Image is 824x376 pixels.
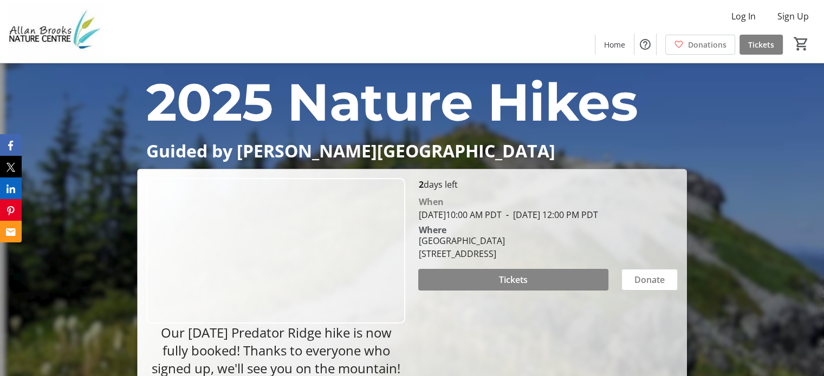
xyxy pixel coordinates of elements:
[723,8,764,25] button: Log In
[665,35,735,55] a: Donations
[731,10,756,23] span: Log In
[501,209,598,221] span: [DATE] 12:00 PM PDT
[634,273,665,286] span: Donate
[418,179,423,190] span: 2
[418,178,677,191] p: days left
[634,34,656,55] button: Help
[688,39,726,50] span: Donations
[739,35,783,55] a: Tickets
[418,209,501,221] span: [DATE] 10:00 AM PDT
[146,70,638,134] span: 2025 Nature Hikes
[777,10,809,23] span: Sign Up
[418,226,446,234] div: Where
[501,209,512,221] span: -
[595,35,634,55] a: Home
[791,34,811,54] button: Cart
[769,8,817,25] button: Sign Up
[146,141,678,160] p: Guided by [PERSON_NAME][GEOGRAPHIC_DATA]
[146,178,405,324] img: Campaign CTA Media Photo
[604,39,625,50] span: Home
[499,273,528,286] span: Tickets
[418,247,504,260] div: [STREET_ADDRESS]
[621,269,678,291] button: Donate
[418,195,443,208] div: When
[7,4,103,58] img: Allan Brooks Nature Centre's Logo
[748,39,774,50] span: Tickets
[418,234,504,247] div: [GEOGRAPHIC_DATA]
[418,269,608,291] button: Tickets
